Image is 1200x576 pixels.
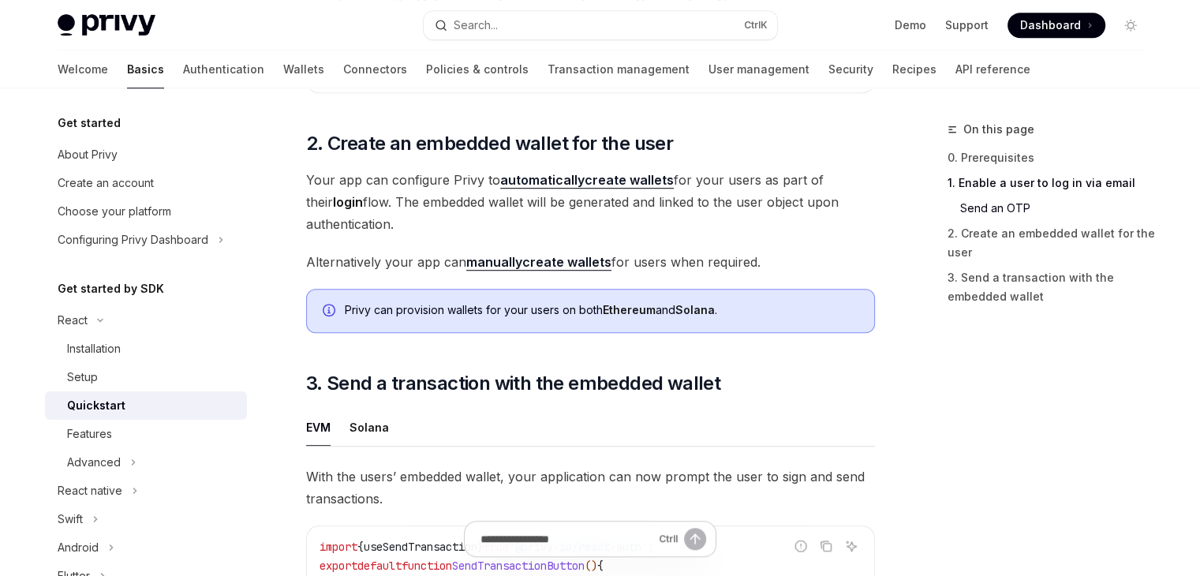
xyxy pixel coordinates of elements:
div: React native [58,481,122,500]
img: light logo [58,14,155,36]
h5: Get started by SDK [58,279,164,298]
div: About Privy [58,145,118,164]
a: Dashboard [1007,13,1105,38]
strong: Solana [675,303,715,316]
a: Wallets [283,50,324,88]
svg: Info [323,304,338,320]
a: Security [828,50,873,88]
div: Create an account [58,174,154,193]
a: Basics [127,50,164,88]
input: Ask a question... [480,522,652,556]
button: Toggle Android section [45,533,247,562]
a: User management [708,50,809,88]
button: Open search [424,11,777,39]
strong: login [333,194,363,210]
a: Features [45,420,247,448]
a: Installation [45,335,247,363]
a: Demo [895,17,926,33]
div: Installation [67,339,121,358]
a: automaticallycreate wallets [500,172,674,189]
a: 2. Create an embedded wallet for the user [948,221,1156,265]
a: Support [945,17,989,33]
div: EVM [306,409,331,446]
span: Ctrl K [744,19,768,32]
div: Android [58,538,99,557]
h5: Get started [58,114,121,133]
div: Privy can provision wallets for your users on both and . [345,302,858,320]
a: Policies & controls [426,50,529,88]
a: 0. Prerequisites [948,145,1156,170]
div: Solana [350,409,389,446]
button: Send message [684,528,706,550]
a: 3. Send a transaction with the embedded wallet [948,265,1156,309]
span: Dashboard [1020,17,1081,33]
a: 1. Enable a user to log in via email [948,170,1156,196]
div: React [58,311,88,330]
span: 2. Create an embedded wallet for the user [306,131,673,156]
strong: automatically [500,172,585,188]
button: Toggle Configuring Privy Dashboard section [45,226,247,254]
div: Configuring Privy Dashboard [58,230,208,249]
a: Send an OTP [948,196,1156,221]
div: Search... [454,16,498,35]
a: Create an account [45,169,247,197]
div: Quickstart [67,396,125,415]
a: Recipes [892,50,936,88]
a: Quickstart [45,391,247,420]
a: manuallycreate wallets [466,254,611,271]
a: Authentication [183,50,264,88]
span: Alternatively your app can for users when required. [306,251,875,273]
div: Swift [58,510,83,529]
div: Choose your platform [58,202,171,221]
button: Toggle React section [45,306,247,335]
div: Setup [67,368,98,387]
a: Setup [45,363,247,391]
a: Choose your platform [45,197,247,226]
span: With the users’ embedded wallet, your application can now prompt the user to sign and send transa... [306,466,875,510]
button: Toggle Advanced section [45,448,247,477]
a: API reference [955,50,1030,88]
a: Welcome [58,50,108,88]
div: Advanced [67,453,121,472]
div: Features [67,425,112,443]
button: Toggle dark mode [1118,13,1143,38]
button: Toggle React native section [45,477,247,505]
span: On this page [963,120,1034,139]
button: Toggle Swift section [45,505,247,533]
strong: Ethereum [603,303,656,316]
a: Transaction management [548,50,690,88]
a: About Privy [45,140,247,169]
a: Connectors [343,50,407,88]
span: 3. Send a transaction with the embedded wallet [306,371,720,396]
strong: manually [466,254,522,270]
span: Your app can configure Privy to for your users as part of their flow. The embedded wallet will be... [306,169,875,235]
